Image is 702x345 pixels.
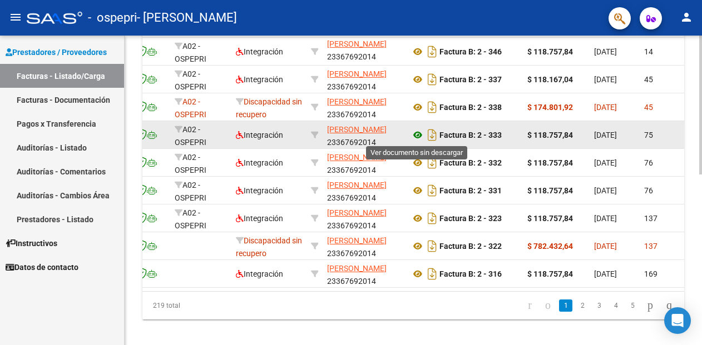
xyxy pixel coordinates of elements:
[527,131,573,139] strong: $ 118.757,84
[327,68,402,91] div: 23367692014
[644,103,653,112] span: 45
[439,75,502,84] strong: Factura B: 2 - 337
[425,43,439,61] i: Descargar documento
[527,214,573,223] strong: $ 118.757,84
[327,69,387,78] span: [PERSON_NAME]
[574,296,591,315] li: page 2
[425,154,439,172] i: Descargar documento
[594,103,617,112] span: [DATE]
[594,269,617,278] span: [DATE]
[236,269,283,278] span: Integración
[439,47,502,56] strong: Factura B: 2 - 346
[236,214,283,223] span: Integración
[594,131,617,139] span: [DATE]
[644,131,653,139] span: 75
[607,296,624,315] li: page 4
[327,181,387,189] span: [PERSON_NAME]
[557,296,574,315] li: page 1
[439,214,502,223] strong: Factura B: 2 - 323
[6,237,57,249] span: Instructivos
[661,299,677,312] a: go to last page
[6,261,78,273] span: Datos de contacto
[327,39,387,48] span: [PERSON_NAME]
[327,97,387,106] span: [PERSON_NAME]
[9,11,22,24] mat-icon: menu
[439,131,502,139] strong: Factura B: 2 - 333
[594,186,617,195] span: [DATE]
[527,269,573,278] strong: $ 118.757,84
[327,151,402,174] div: 23367692014
[327,264,387,273] span: [PERSON_NAME]
[644,186,653,195] span: 76
[644,242,657,251] span: 137
[576,299,589,312] a: 2
[439,158,502,167] strong: Factura B: 2 - 332
[236,186,283,195] span: Integración
[644,75,653,84] span: 45
[327,262,402,286] div: 23367692014
[425,98,439,116] i: Descargar documento
[142,292,249,319] div: 219 total
[327,207,402,230] div: 23367692014
[527,75,573,84] strong: $ 118.167,04
[594,158,617,167] span: [DATE]
[591,296,607,315] li: page 3
[624,296,641,315] li: page 5
[527,186,573,195] strong: $ 118.757,84
[439,186,502,195] strong: Factura B: 2 - 331
[175,181,206,202] span: A02 - OSPEPRI
[594,242,617,251] span: [DATE]
[425,237,439,255] i: Descargar documento
[609,299,622,312] a: 4
[680,11,693,24] mat-icon: person
[175,97,206,119] span: A02 - OSPEPRI
[236,47,283,56] span: Integración
[527,242,573,251] strong: $ 782.432,64
[644,269,657,278] span: 169
[327,153,387,162] span: [PERSON_NAME]
[88,6,137,30] span: - ospepri
[327,179,402,202] div: 23367692014
[594,75,617,84] span: [DATE]
[6,46,107,58] span: Prestadores / Proveedores
[236,75,283,84] span: Integración
[439,103,502,112] strong: Factura B: 2 - 338
[327,96,402,119] div: 23367692014
[327,236,387,245] span: [PERSON_NAME]
[592,299,606,312] a: 3
[540,299,556,312] a: go to previous page
[327,125,387,134] span: [PERSON_NAME]
[425,265,439,283] i: Descargar documento
[425,71,439,88] i: Descargar documento
[236,97,302,119] span: Discapacidad sin recupero
[644,158,653,167] span: 76
[175,208,206,230] span: A02 - OSPEPRI
[327,208,387,217] span: [PERSON_NAME]
[439,269,502,278] strong: Factura B: 2 - 316
[664,307,691,334] div: Open Intercom Messenger
[327,40,402,63] div: 23367692014
[527,103,573,112] strong: $ 174.801,92
[439,242,502,251] strong: Factura B: 2 - 322
[626,299,639,312] a: 5
[236,158,283,167] span: Integración
[559,299,572,312] a: 1
[236,236,302,258] span: Discapacidad sin recupero
[594,214,617,223] span: [DATE]
[527,47,573,56] strong: $ 118.757,84
[175,125,206,147] span: A02 - OSPEPRI
[236,131,283,139] span: Integración
[644,214,657,223] span: 137
[425,126,439,144] i: Descargar documento
[425,182,439,199] i: Descargar documento
[644,47,653,56] span: 14
[175,42,206,63] span: A02 - OSPEPRI
[523,299,537,312] a: go to first page
[175,69,206,91] span: A02 - OSPEPRI
[137,6,237,30] span: - [PERSON_NAME]
[175,153,206,174] span: A02 - OSPEPRI
[527,158,573,167] strong: $ 118.757,84
[327,123,402,147] div: 23367692014
[425,209,439,227] i: Descargar documento
[642,299,658,312] a: go to next page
